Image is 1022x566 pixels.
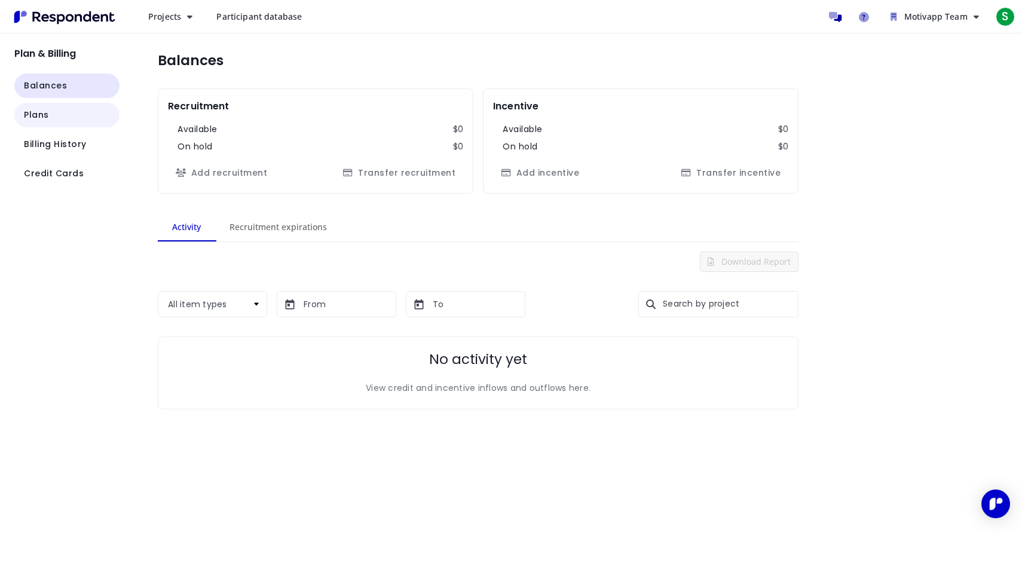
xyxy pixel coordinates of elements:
button: Projects [139,6,202,27]
h1: Balances [158,53,224,69]
button: md-calendar [408,295,429,316]
button: Transfer incentive [674,163,789,183]
span: Transferring incentive has been paused while your account is under review. Review can take 1-3 bu... [674,167,789,178]
span: Projects [148,11,181,22]
h2: No activity yet [429,351,527,368]
div: Open Intercom Messenger [981,489,1010,518]
span: Motivapp Team [904,11,968,22]
input: Search by project [658,291,798,317]
h2: Recruitment [168,99,230,114]
button: Navigate to Plans [14,103,120,127]
input: To [433,298,504,314]
button: Add recruitment [168,163,275,183]
h2: Incentive [493,99,538,114]
input: From [304,298,375,314]
span: Participant database [216,11,302,22]
button: Transfer recruitment [335,163,464,183]
dd: $0 [778,140,789,153]
dt: Available [178,123,218,136]
a: Message participants [824,5,847,29]
p: View credit and incentive inflows and outflows here. [366,382,590,394]
h2: Plan & Billing [14,48,120,59]
span: Credit Cards [24,167,84,180]
button: md-calendar [279,295,300,316]
span: Buying recruitment has been paused while your account is under review. Review can take 1-3 busine... [168,167,275,178]
button: Navigate to Balances [14,74,120,98]
dd: $0 [453,123,464,136]
button: Download Report [700,252,798,272]
a: Help and support [852,5,876,29]
span: Balances [24,79,67,92]
dd: $0 [453,140,464,153]
dd: $0 [778,123,789,136]
button: Motivapp Team [881,6,989,27]
dt: On hold [503,140,538,153]
img: Respondent [10,7,120,27]
a: Participant database [207,6,311,27]
button: Navigate to Credit Cards [14,161,120,186]
span: Download Report [719,256,791,267]
span: Transferring recruitment has been paused while your account is under review. Review can take 1-3 ... [335,167,464,178]
span: Plans [24,109,49,121]
button: S [993,6,1017,27]
dt: On hold [178,140,213,153]
dt: Available [503,123,543,136]
span: S [996,7,1015,26]
button: Add incentive [493,163,587,183]
md-tab-item: Activity [158,213,215,241]
span: Buying incentive has been paused while your account is under review. Review can take 1-3 business... [493,167,587,178]
span: Billing History [24,138,87,151]
md-tab-item: Recruitment expirations [215,213,341,241]
button: Navigate to Billing History [14,132,120,157]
